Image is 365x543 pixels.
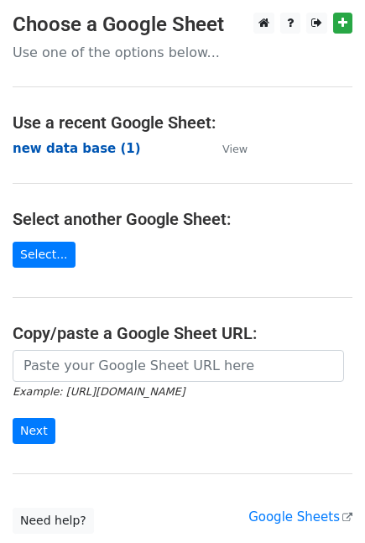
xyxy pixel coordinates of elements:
[222,143,248,155] small: View
[13,323,352,343] h4: Copy/paste a Google Sheet URL:
[13,141,141,156] a: new data base (1)
[248,509,352,525] a: Google Sheets
[13,418,55,444] input: Next
[13,385,185,398] small: Example: [URL][DOMAIN_NAME]
[206,141,248,156] a: View
[13,209,352,229] h4: Select another Google Sheet:
[13,112,352,133] h4: Use a recent Google Sheet:
[281,462,365,543] iframe: Chat Widget
[13,44,352,61] p: Use one of the options below...
[13,350,344,382] input: Paste your Google Sheet URL here
[13,508,94,534] a: Need help?
[13,242,76,268] a: Select...
[13,13,352,37] h3: Choose a Google Sheet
